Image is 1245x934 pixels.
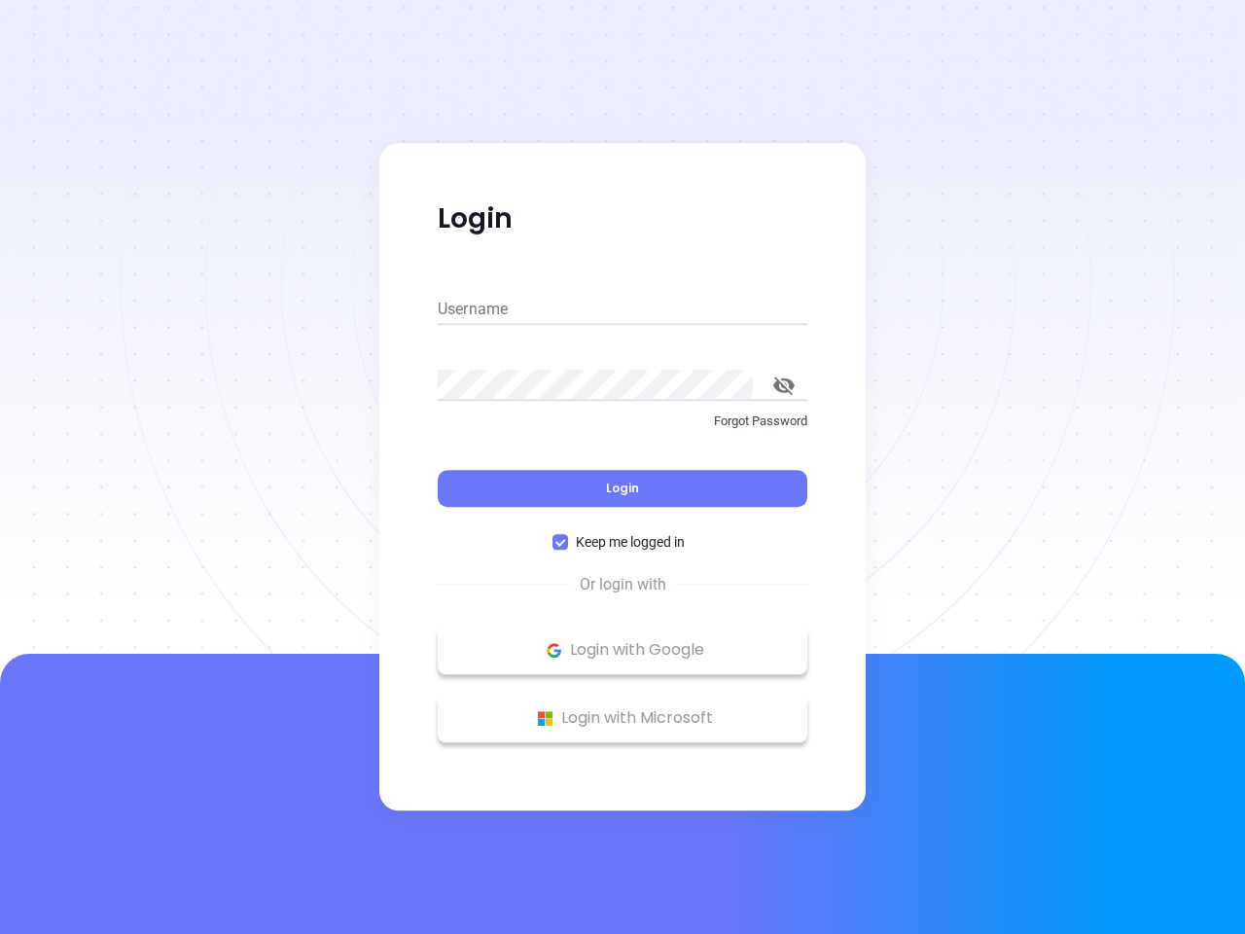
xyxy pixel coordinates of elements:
p: Forgot Password [438,412,807,431]
button: Google Logo Login with Google [438,626,807,674]
span: Or login with [570,573,676,596]
button: Microsoft Logo Login with Microsoft [438,694,807,742]
span: Keep me logged in [568,531,693,553]
p: Login with Microsoft [447,703,798,733]
img: Microsoft Logo [533,706,557,731]
p: Login [438,201,807,236]
a: Forgot Password [438,412,807,447]
button: Login [438,470,807,507]
span: Login [606,480,639,496]
img: Google Logo [542,638,566,663]
button: toggle password visibility [761,362,807,409]
p: Login with Google [447,635,798,665]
